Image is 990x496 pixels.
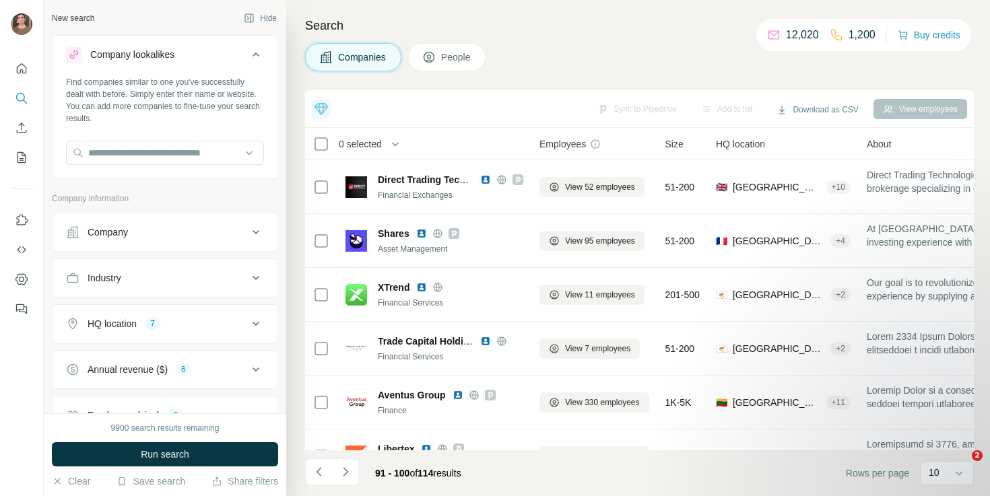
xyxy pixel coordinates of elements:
[830,343,851,355] div: + 2
[168,409,183,421] div: 9
[11,86,32,110] button: Search
[141,448,189,461] span: Run search
[929,466,939,479] p: 10
[565,235,635,247] span: View 95 employees
[375,468,461,479] span: results
[733,234,825,248] span: [GEOGRAPHIC_DATA], [GEOGRAPHIC_DATA], [GEOGRAPHIC_DATA]
[305,458,332,485] button: Navigate to previous page
[88,409,160,422] div: Employees (size)
[846,466,909,480] span: Rows per page
[378,404,523,417] div: Finance
[345,230,367,252] img: Logo of Shares
[716,450,727,463] span: 🇨🇾
[11,208,32,232] button: Use Surfe on LinkedIn
[539,177,645,197] button: View 52 employees
[11,267,32,291] button: Dashboard
[539,285,645,305] button: View 11 employees
[88,317,137,330] div: HQ location
[52,474,90,488] button: Clear
[539,446,649,466] button: View 446 employees
[480,336,491,347] img: LinkedIn logo
[565,450,640,462] span: View 446 employees
[898,26,960,44] button: Buy credits
[767,100,867,120] button: Download as CSV
[53,353,277,386] button: Annual revenue ($)6
[716,288,727,302] span: 🇨🇾
[416,228,427,239] img: LinkedIn logo
[53,216,277,248] button: Company
[830,235,851,247] div: + 4
[378,351,523,363] div: Financial Services
[733,396,821,409] span: [GEOGRAPHIC_DATA], [GEOGRAPHIC_DATA], [GEOGRAPHIC_DATA]
[211,474,278,488] button: Share filters
[88,363,168,376] div: Annual revenue ($)
[345,176,367,198] img: Logo of Direct Trading Technologies
[52,12,94,24] div: New search
[867,137,892,151] span: About
[849,27,876,43] p: 1,200
[53,308,277,340] button: HQ location7
[332,458,359,485] button: Navigate to next page
[565,343,630,355] span: View 7 employees
[826,181,851,193] div: + 10
[480,174,491,185] img: LinkedIn logo
[733,288,825,302] span: [GEOGRAPHIC_DATA], [GEOGRAPHIC_DATA]
[378,174,504,185] span: Direct Trading Technologies
[665,342,695,355] span: 51-200
[52,192,278,205] p: Company information
[665,137,684,151] span: Size
[11,145,32,170] button: My lists
[665,180,695,194] span: 51-200
[378,189,523,201] div: Financial Exchanges
[52,442,278,466] button: Run search
[378,297,523,309] div: Financial Services
[539,137,586,151] span: Employees
[378,388,446,402] span: Aventus Group
[418,468,433,479] span: 114
[378,227,409,240] span: Shares
[539,231,645,251] button: View 95 employees
[421,444,432,454] img: LinkedIn logo
[339,137,382,151] span: 0 selected
[111,422,220,434] div: 9900 search results remaining
[88,225,128,239] div: Company
[305,16,974,35] h4: Search
[176,363,191,376] div: 6
[378,442,414,456] span: Libertex
[345,338,367,359] img: Logo of Trade Capital Holding
[90,48,174,61] div: Company lookalikes
[117,474,185,488] button: Save search
[234,8,286,28] button: Hide
[145,318,160,330] div: 7
[378,243,523,255] div: Asset Management
[378,281,409,294] span: XTrend
[716,180,727,194] span: 🇬🇧
[88,271,121,285] div: Industry
[338,50,387,64] span: Companies
[716,342,727,355] span: 🇨🇾
[830,289,851,301] div: + 2
[53,262,277,294] button: Industry
[53,399,277,431] button: Employees (size)9
[11,238,32,262] button: Use Surfe API
[786,27,819,43] p: 12,020
[453,390,463,400] img: LinkedIn logo
[539,392,649,413] button: View 330 employees
[345,284,367,306] img: Logo of XTrend
[716,396,727,409] span: 🇱🇹
[665,288,700,302] span: 201-500
[441,50,472,64] span: People
[375,468,409,479] span: 91 - 100
[665,396,692,409] span: 1K-5K
[66,76,264,125] div: Find companies similar to one you've successfully dealt with before. Simply enter their name or w...
[11,13,32,35] img: Avatar
[826,396,851,409] div: + 11
[539,339,640,359] button: View 7 employees
[409,468,418,479] span: of
[345,446,367,467] img: Logo of Libertex
[565,396,640,409] span: View 330 employees
[416,282,427,293] img: LinkedIn logo
[972,450,983,461] span: 2
[944,450,977,483] iframe: Intercom live chat
[378,336,475,347] span: Trade Capital Holding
